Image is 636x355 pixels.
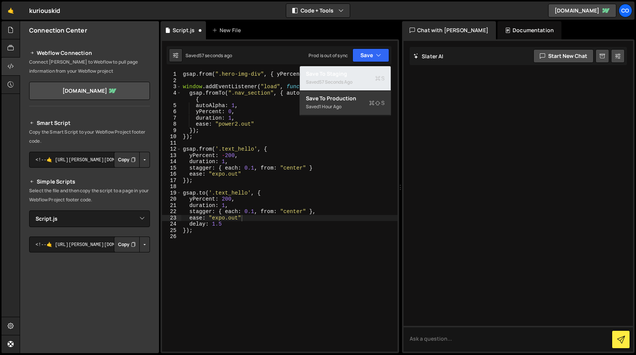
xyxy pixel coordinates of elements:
[309,52,348,59] div: Prod is out of sync
[162,234,181,240] div: 26
[29,237,150,252] textarea: <!--🤙 [URL][PERSON_NAME][DOMAIN_NAME]> <script>document.addEventListener("DOMContentLoaded", func...
[162,159,181,165] div: 14
[162,171,181,177] div: 16
[29,128,150,146] p: Copy the Smart Script to your Webflow Project footer code.
[162,165,181,171] div: 15
[162,109,181,115] div: 6
[162,177,181,184] div: 17
[162,84,181,90] div: 3
[162,90,181,103] div: 4
[212,26,244,34] div: New File
[162,128,181,134] div: 9
[199,52,232,59] div: 57 seconds ago
[497,21,561,39] div: Documentation
[162,134,181,140] div: 10
[29,26,87,34] h2: Connection Center
[306,102,385,111] div: Saved
[162,215,181,221] div: 23
[29,186,150,204] p: Select the file and then copy the script to a page in your Webflow Project footer code.
[369,99,385,107] span: S
[162,184,181,190] div: 18
[29,265,151,333] iframe: YouTube video player
[375,75,385,82] span: S
[619,4,632,17] a: Co
[162,227,181,234] div: 25
[29,177,150,186] h2: Simple Scripts
[352,48,389,62] button: Save
[29,152,150,168] textarea: <!--🤙 [URL][PERSON_NAME][DOMAIN_NAME]> <script>document.addEventListener("DOMContentLoaded", func...
[162,121,181,128] div: 8
[29,48,150,58] h2: Webflow Connection
[173,26,195,34] div: Script.js
[162,196,181,202] div: 20
[162,146,181,153] div: 12
[29,118,150,128] h2: Smart Script
[114,152,140,168] button: Copy
[162,190,181,196] div: 19
[162,103,181,109] div: 5
[306,70,385,78] div: Save to Staging
[533,49,594,63] button: Start new chat
[319,79,352,85] div: 57 seconds ago
[29,6,61,15] div: kuriouskid
[2,2,20,20] a: 🤙
[162,115,181,121] div: 7
[300,66,391,91] button: Save to StagingS Saved57 seconds ago
[306,78,385,87] div: Saved
[29,58,150,76] p: Connect [PERSON_NAME] to Webflow to pull page information from your Webflow project
[319,103,341,110] div: 1 hour ago
[162,153,181,159] div: 13
[162,221,181,227] div: 24
[114,152,150,168] div: Button group with nested dropdown
[185,52,232,59] div: Saved
[413,53,444,60] h2: Slater AI
[162,71,181,78] div: 1
[306,95,385,102] div: Save to Production
[162,209,181,215] div: 22
[162,202,181,209] div: 21
[300,91,391,115] button: Save to ProductionS Saved1 hour ago
[114,237,140,252] button: Copy
[162,78,181,84] div: 2
[114,237,150,252] div: Button group with nested dropdown
[29,82,150,100] a: [DOMAIN_NAME]
[286,4,350,17] button: Code + Tools
[402,21,496,39] div: Chat with [PERSON_NAME]
[162,140,181,146] div: 11
[548,4,616,17] a: [DOMAIN_NAME]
